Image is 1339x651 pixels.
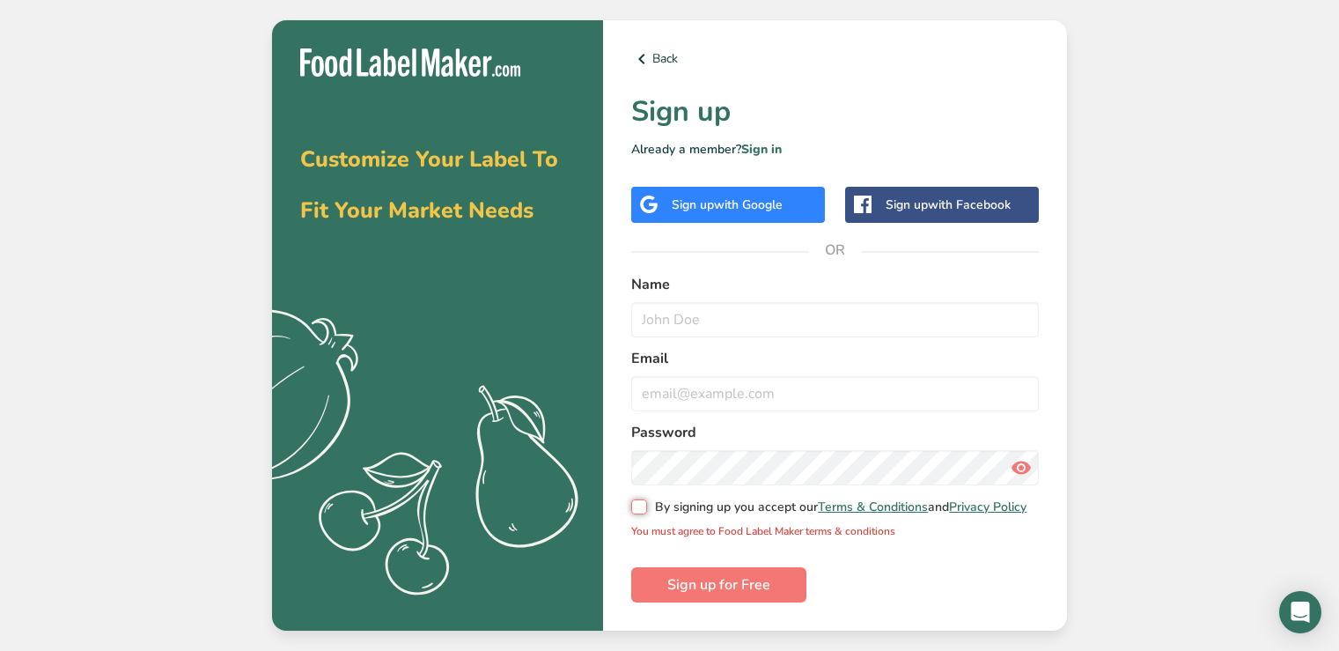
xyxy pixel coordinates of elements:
a: Sign in [741,141,782,158]
label: Email [631,348,1039,369]
span: Sign up for Free [667,574,770,596]
p: You must agree to Food Label Maker terms & conditions [631,523,1039,539]
span: By signing up you accept our and [647,499,1027,515]
button: Sign up for Free [631,567,806,603]
label: Name [631,274,1039,295]
h1: Sign up [631,91,1039,133]
p: Already a member? [631,140,1039,159]
label: Password [631,422,1039,443]
a: Privacy Policy [949,499,1026,515]
input: John Doe [631,302,1039,337]
input: email@example.com [631,376,1039,411]
div: Open Intercom Messenger [1279,591,1321,633]
span: Customize Your Label To Fit Your Market Needs [300,144,558,226]
span: with Facebook [928,196,1011,213]
div: Sign up [886,196,1011,214]
span: OR [809,224,862,277]
a: Back [631,48,1039,70]
div: Sign up [672,196,783,214]
span: with Google [714,196,783,213]
a: Terms & Conditions [818,499,928,515]
img: Food Label Maker [300,48,520,78]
